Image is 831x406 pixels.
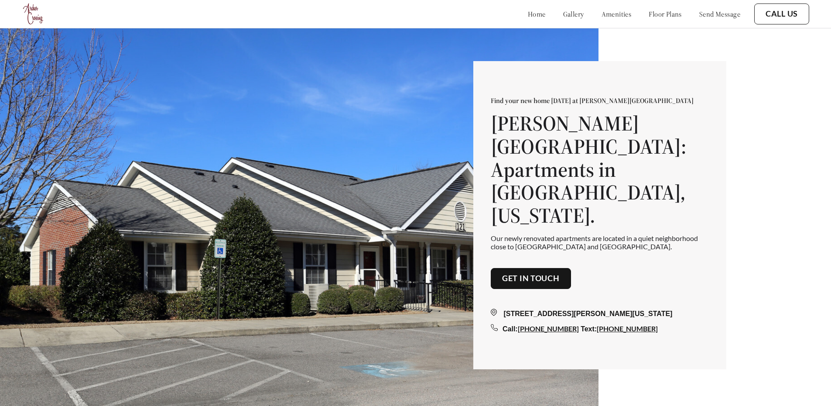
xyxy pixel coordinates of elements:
p: Find your new home [DATE] at [PERSON_NAME][GEOGRAPHIC_DATA] [491,96,709,105]
button: Call Us [754,3,809,24]
button: Get in touch [491,268,571,289]
a: gallery [563,10,584,18]
a: send message [699,10,740,18]
a: [PHONE_NUMBER] [518,324,579,333]
span: Call: [503,325,518,333]
a: amenities [602,10,632,18]
p: Our newly renovated apartments are located in a quiet neighborhood close to [GEOGRAPHIC_DATA] and... [491,234,709,251]
a: Get in touch [502,274,560,283]
img: Company logo [22,2,45,26]
a: floor plans [649,10,682,18]
span: Text: [581,325,597,333]
a: Call Us [766,9,798,19]
a: [PHONE_NUMBER] [597,324,658,333]
a: home [528,10,546,18]
div: [STREET_ADDRESS][PERSON_NAME][US_STATE] [491,309,709,319]
h1: [PERSON_NAME][GEOGRAPHIC_DATA]: Apartments in [GEOGRAPHIC_DATA], [US_STATE]. [491,112,709,227]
